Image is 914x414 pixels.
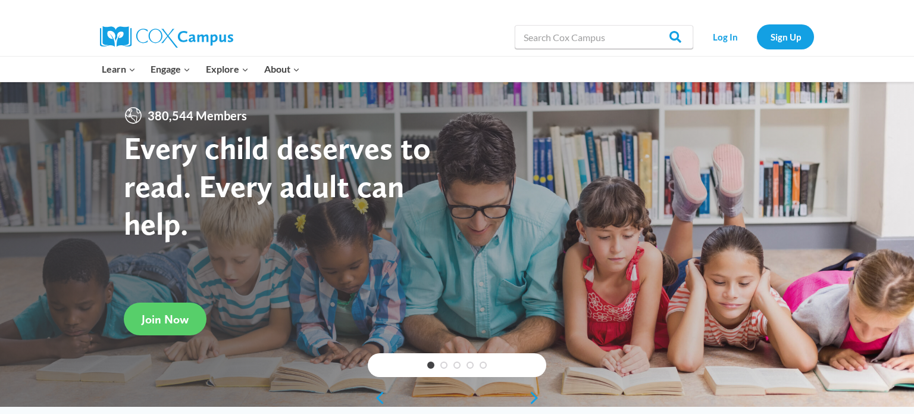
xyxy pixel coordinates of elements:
a: 2 [440,362,447,369]
span: Explore [206,61,249,77]
span: Learn [102,61,136,77]
a: Sign Up [757,24,814,49]
span: 380,544 Members [143,106,252,125]
a: Join Now [124,303,206,335]
span: Join Now [142,312,189,326]
a: 4 [467,362,474,369]
a: 5 [480,362,487,369]
div: content slider buttons [368,386,546,410]
nav: Primary Navigation [94,57,307,82]
strong: Every child deserves to read. Every adult can help. [124,129,431,242]
a: next [528,391,546,405]
a: Log In [699,24,751,49]
a: 1 [427,362,434,369]
input: Search Cox Campus [515,25,693,49]
a: 3 [453,362,461,369]
span: About [264,61,300,77]
nav: Secondary Navigation [699,24,814,49]
img: Cox Campus [100,26,233,48]
span: Engage [151,61,190,77]
a: previous [368,391,386,405]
